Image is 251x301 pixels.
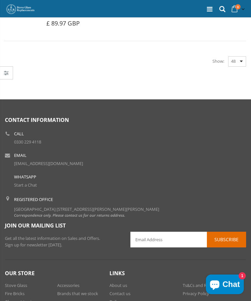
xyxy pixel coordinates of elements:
[207,5,212,13] a: Menu
[235,4,241,9] span: 0
[14,196,159,218] div: [GEOGRAPHIC_DATA] [STREET_ADDRESS][PERSON_NAME][PERSON_NAME]
[229,3,246,16] a: 0
[109,270,125,277] span: Links
[14,139,41,145] a: 0330 229 4118
[130,232,246,247] input: Email Address
[6,4,35,14] img: Stove Glass Replacement
[5,282,27,288] a: Stove Glass
[14,212,125,218] em: Correspondence only. Please contact us for our returns address.
[57,291,98,296] a: Brands that we stock
[183,291,209,296] a: Privacy Policy
[46,19,80,27] span: £ 89.97 GBP
[5,235,121,248] p: Get all the latest information on Sales and Offers. Sign up for newsletter [DATE].
[183,282,219,288] a: Ts&Cs and Returns
[5,222,66,229] span: Join our mailing list
[14,153,26,158] b: Email
[5,116,69,124] span: Contact Information
[204,275,246,296] inbox-online-store-chat: Shopify online store chat
[5,291,25,296] a: Fire Bricks
[57,282,79,288] a: Accessories
[14,132,24,136] b: Call
[212,56,224,66] span: Show:
[109,282,127,288] a: About us
[14,175,36,179] b: WhatsApp
[5,270,35,277] span: Our Store
[14,160,83,166] a: [EMAIL_ADDRESS][DOMAIN_NAME]
[109,291,130,296] a: Contact us
[207,232,246,247] button: Subscribe
[14,182,37,188] a: Start a Chat
[14,196,53,202] b: Registered Office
